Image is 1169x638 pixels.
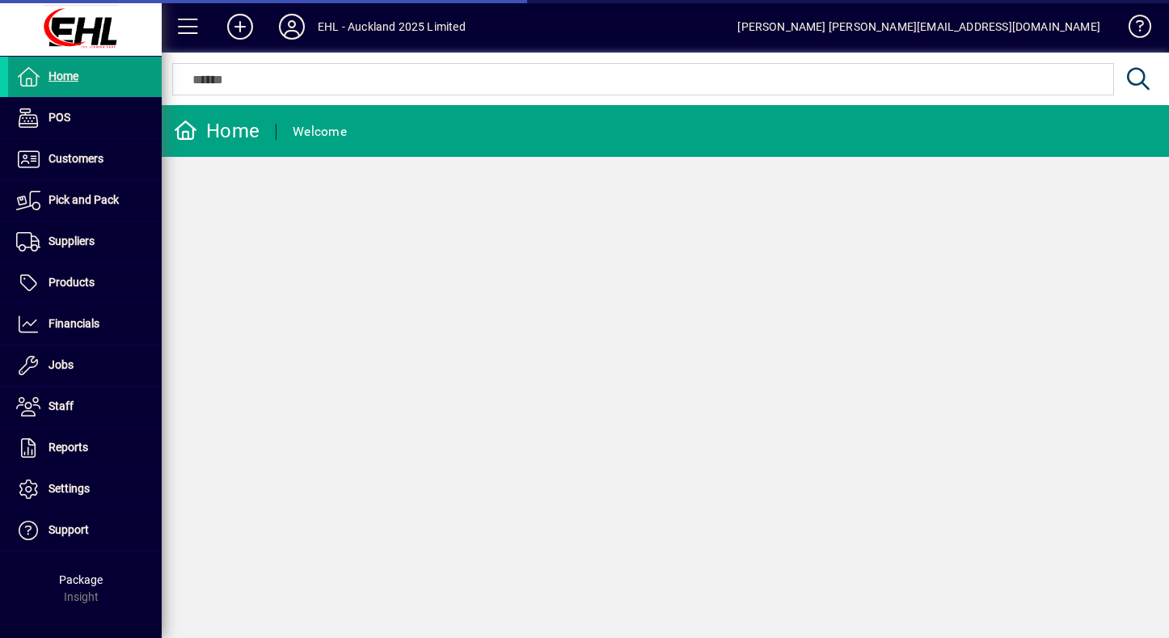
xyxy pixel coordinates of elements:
span: Support [49,523,89,536]
a: POS [8,98,162,138]
span: Financials [49,317,99,330]
a: Products [8,263,162,303]
button: Add [214,12,266,41]
a: Financials [8,304,162,344]
div: EHL - Auckland 2025 Limited [318,14,466,40]
span: Products [49,276,95,289]
span: Jobs [49,358,74,371]
span: Staff [49,399,74,412]
a: Jobs [8,345,162,386]
a: Customers [8,139,162,180]
a: Pick and Pack [8,180,162,221]
span: POS [49,111,70,124]
span: Settings [49,482,90,495]
a: Knowledge Base [1116,3,1149,56]
span: Customers [49,152,103,165]
span: Pick and Pack [49,193,119,206]
span: Suppliers [49,234,95,247]
a: Reports [8,428,162,468]
div: Welcome [293,119,347,145]
a: Support [8,510,162,551]
a: Staff [8,387,162,427]
span: Home [49,70,78,82]
a: Suppliers [8,222,162,262]
a: Settings [8,469,162,509]
div: [PERSON_NAME] [PERSON_NAME][EMAIL_ADDRESS][DOMAIN_NAME] [737,14,1100,40]
span: Package [59,573,103,586]
div: Home [174,118,260,144]
button: Profile [266,12,318,41]
span: Reports [49,441,88,454]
